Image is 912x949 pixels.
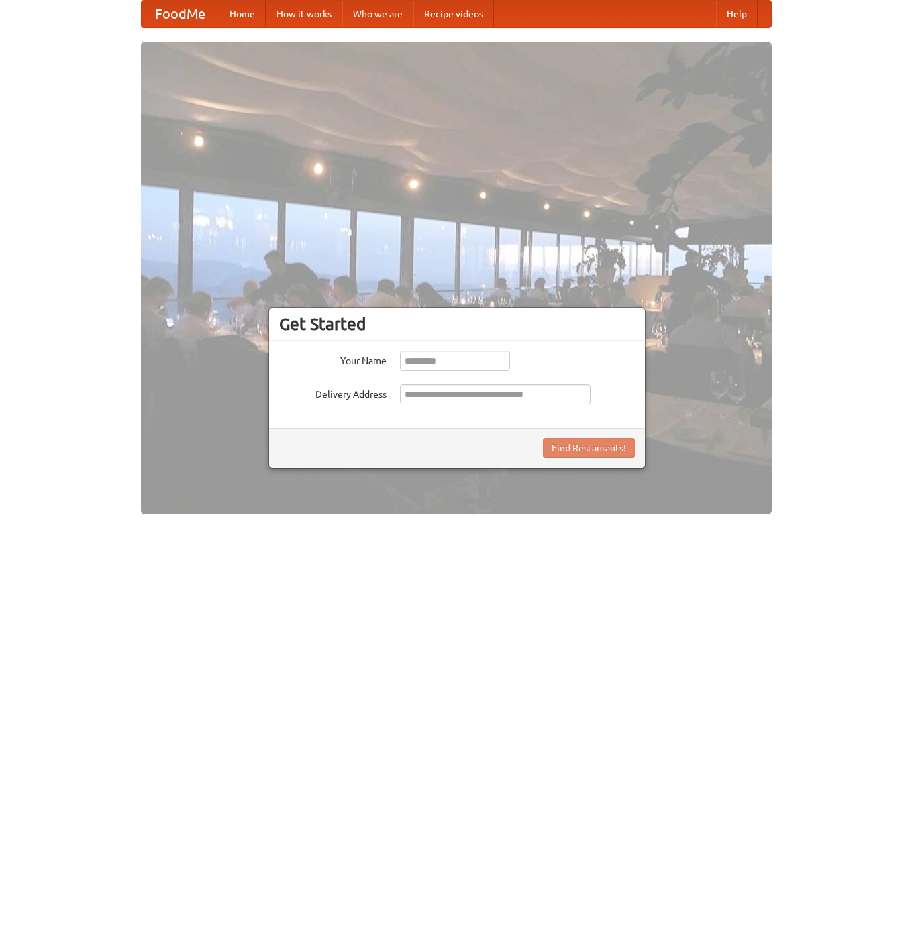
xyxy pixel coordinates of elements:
[342,1,413,27] a: Who we are
[266,1,342,27] a: How it works
[413,1,494,27] a: Recipe videos
[279,314,635,334] h3: Get Started
[716,1,758,27] a: Help
[142,1,219,27] a: FoodMe
[543,438,635,458] button: Find Restaurants!
[219,1,266,27] a: Home
[279,351,387,368] label: Your Name
[279,384,387,401] label: Delivery Address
